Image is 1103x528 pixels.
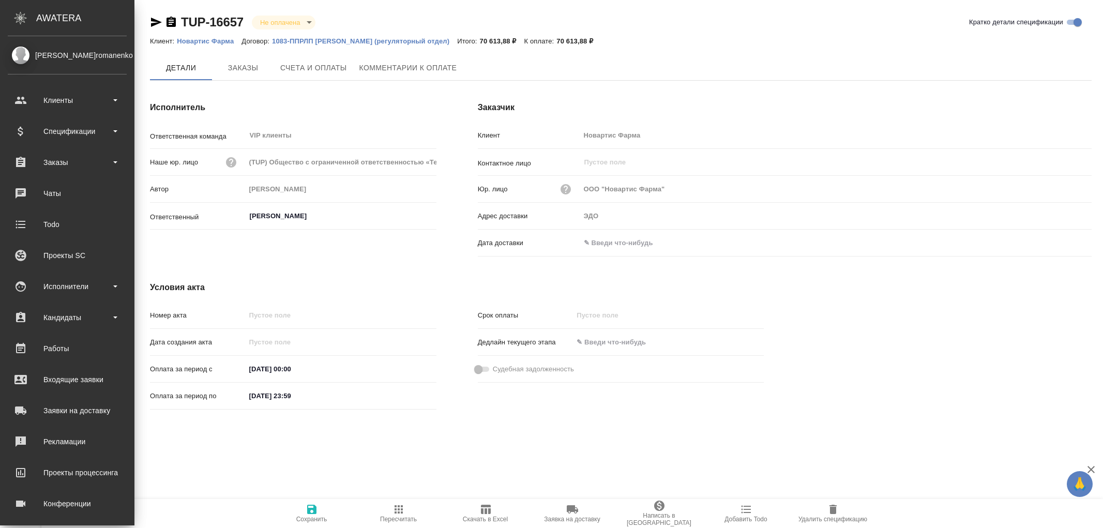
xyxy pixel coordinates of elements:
[3,367,132,393] a: Входящие заявки
[583,156,1067,169] input: Пустое поле
[246,388,336,403] input: ✎ Введи что-нибудь
[150,212,246,222] p: Ответственный
[150,157,198,168] p: Наше юр. лицо
[431,215,433,217] button: Open
[272,36,457,45] a: 1083-ППРЛП [PERSON_NAME] (регуляторный отдел)
[246,335,336,350] input: Пустое поле
[8,465,127,480] div: Проекты процессинга
[150,16,162,28] button: Скопировать ссылку для ЯМессенджера
[478,211,580,221] p: Адрес доставки
[150,131,246,142] p: Ответственная команда
[463,516,508,523] span: Скачать в Excel
[580,208,1092,223] input: Пустое поле
[150,337,246,348] p: Дата создания акта
[3,336,132,361] a: Работы
[252,16,315,29] div: Не оплачена
[8,372,127,387] div: Входящие заявки
[150,364,246,374] p: Оплата за период с
[268,499,355,528] button: Сохранить
[493,364,574,374] span: Судебная задолженность
[544,516,600,523] span: Заявка на доставку
[280,62,347,74] span: Счета и оплаты
[8,124,127,139] div: Спецификации
[1071,473,1089,495] span: 🙏
[8,155,127,170] div: Заказы
[8,310,127,325] div: Кандидаты
[246,308,436,323] input: Пустое поле
[150,310,246,321] p: Номер акта
[8,186,127,201] div: Чаты
[480,37,524,45] p: 70 613,88 ₽
[478,101,1092,114] h4: Заказчик
[296,516,327,523] span: Сохранить
[177,37,241,45] p: Новартис Фарма
[478,337,573,348] p: Дедлайн текущего этапа
[969,17,1063,27] span: Кратко детали спецификации
[156,62,206,74] span: Детали
[622,512,697,526] span: Написать в [GEOGRAPHIC_DATA]
[478,184,508,194] p: Юр. лицо
[790,499,877,528] button: Удалить спецификацию
[3,429,132,455] a: Рекламации
[798,516,867,523] span: Удалить спецификацию
[181,15,244,29] a: TUP-16657
[150,37,177,45] p: Клиент:
[8,496,127,511] div: Конференции
[150,391,246,401] p: Оплата за период по
[3,243,132,268] a: Проекты SC
[246,361,336,376] input: ✎ Введи что-нибудь
[150,184,246,194] p: Автор
[241,37,272,45] p: Договор:
[8,248,127,263] div: Проекты SC
[359,62,457,74] span: Комментарии к оплате
[355,499,442,528] button: Пересчитать
[478,130,580,141] p: Клиент
[724,516,767,523] span: Добавить Todo
[272,37,457,45] p: 1083-ППРЛП [PERSON_NAME] (регуляторный отдел)
[3,398,132,424] a: Заявки на доставку
[8,434,127,449] div: Рекламации
[457,37,479,45] p: Итого:
[573,335,663,350] input: ✎ Введи что-нибудь
[1067,471,1093,497] button: 🙏
[529,499,616,528] button: Заявка на доставку
[3,460,132,486] a: Проекты процессинга
[257,18,303,27] button: Не оплачена
[3,180,132,206] a: Чаты
[8,403,127,418] div: Заявки на доставку
[8,279,127,294] div: Исполнители
[246,182,436,197] input: Пустое поле
[380,516,417,523] span: Пересчитать
[573,308,663,323] input: Пустое поле
[8,341,127,356] div: Работы
[580,128,1092,143] input: Пустое поле
[580,235,671,250] input: ✎ Введи что-нибудь
[3,491,132,517] a: Конференции
[524,37,557,45] p: К оплате:
[150,281,764,294] h4: Условия акта
[442,499,529,528] button: Скачать в Excel
[3,212,132,237] a: Todo
[478,238,580,248] p: Дата доставки
[150,101,436,114] h4: Исполнитель
[165,16,177,28] button: Скопировать ссылку
[703,499,790,528] button: Добавить Todo
[246,155,436,170] input: Пустое поле
[580,182,1092,197] input: Пустое поле
[478,310,573,321] p: Срок оплаты
[8,217,127,232] div: Todo
[36,8,134,28] div: AWATERA
[8,50,127,61] div: [PERSON_NAME]romanenko
[8,93,127,108] div: Клиенты
[556,37,601,45] p: 70 613,88 ₽
[218,62,268,74] span: Заказы
[478,158,580,169] p: Контактное лицо
[177,36,241,45] a: Новартис Фарма
[616,499,703,528] button: Написать в [GEOGRAPHIC_DATA]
